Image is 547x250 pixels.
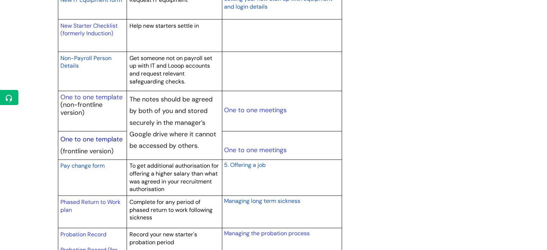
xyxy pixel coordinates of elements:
span: Managing long term sickness [224,197,300,205]
a: One to one meetings [224,146,286,154]
a: Managing long term sickness [224,196,300,205]
a: Probation Record [60,231,106,238]
a: Managing the probation process [224,229,309,237]
span: Pay change form [60,162,105,169]
a: 5. Offering a job [224,160,265,169]
td: (frontline version) [58,131,127,159]
a: One to one template [60,135,123,144]
span: Help new starters settle in [129,22,199,29]
a: Pay change form [60,161,105,170]
span: Get someone not on payroll set up with IT and Looop accounts and request relevant safeguarding ch... [129,54,212,85]
span: 5. Offering a job [224,161,265,169]
a: New Starter Checklist (formerly Induction) [60,22,118,37]
span: Record your new starter's probation period [129,231,197,246]
a: One to one template [60,93,123,101]
p: (non-frontline version) [60,101,124,117]
a: One to one meetings [224,106,286,114]
a: Phased Return to Work plan [60,198,120,214]
span: To get additional authorisation for offering a higher salary than what was agreed in your recruit... [129,162,219,193]
span: Complete for any period of phased return to work following sickness [129,198,213,221]
td: The notes should be agreed by both of you and stored securely in the manager’s Google drive where... [127,91,222,160]
a: Non-Payroll Person Details [60,54,111,70]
